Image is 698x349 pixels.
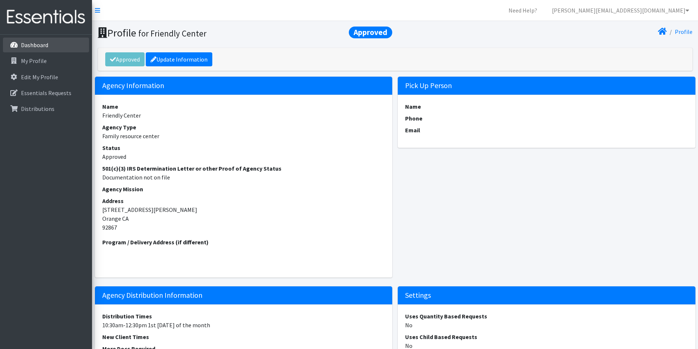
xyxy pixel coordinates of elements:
dt: Email [405,126,688,135]
a: My Profile [3,53,89,68]
dd: Friendly Center [102,111,385,120]
dd: 10:30am-12:30pm 1st [DATE] of the month [102,321,385,329]
small: for Friendly Center [138,28,206,39]
dd: Family resource center [102,132,385,140]
p: Edit My Profile [21,73,58,81]
p: Dashboard [21,41,48,49]
dt: Name [102,102,385,111]
h1: Profile [98,27,393,39]
h5: Pick Up Person [398,77,695,95]
dt: Agency Mission [102,185,385,193]
strong: Address [102,197,124,205]
h5: Agency Information [95,77,393,95]
a: Dashboard [3,38,89,52]
a: Profile [675,28,692,35]
dd: Documentation not on file [102,173,385,182]
a: Essentials Requests [3,85,89,100]
dt: Status [102,143,385,152]
a: Update Information [146,52,212,66]
dt: Agency Type [102,123,385,132]
dt: 501(c)(3) IRS Determination Letter or other Proof of Agency Status [102,164,385,173]
address: [STREET_ADDRESS][PERSON_NAME] Orange CA 92867 [102,196,385,232]
strong: Program / Delivery Address (if different) [102,238,209,246]
a: Edit My Profile [3,70,89,84]
p: My Profile [21,57,47,64]
a: Distributions [3,101,89,116]
img: HumanEssentials [3,5,89,29]
p: Distributions [21,105,54,112]
dd: No [405,321,688,329]
dt: Uses Child Based Requests [405,332,688,341]
h5: Agency Distribution Information [95,286,393,304]
dt: Distribution Times [102,312,385,321]
dt: Name [405,102,688,111]
dt: Uses Quantity Based Requests [405,312,688,321]
a: Need Help? [503,3,543,18]
a: [PERSON_NAME][EMAIL_ADDRESS][DOMAIN_NAME] [546,3,695,18]
h5: Settings [398,286,695,304]
span: Approved [349,27,392,38]
p: Essentials Requests [21,89,71,97]
dd: Approved [102,152,385,161]
dt: New Client Times [102,332,385,341]
dt: Phone [405,114,688,123]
